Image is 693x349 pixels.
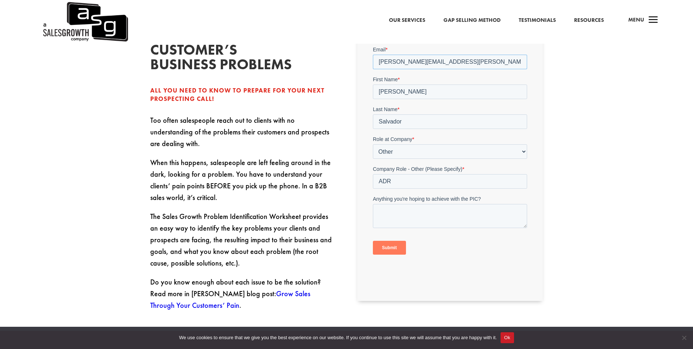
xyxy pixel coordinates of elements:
p: Do you know enough about each issue to be the solution? Read more in [PERSON_NAME] blog post: . [150,276,336,311]
a: Grow Sales Through Your Customers’ Pain [150,289,310,310]
span: Menu [628,16,644,23]
a: Our Services [389,16,425,25]
span: a [646,13,661,28]
div: All you need to know to prepare for your next prospecting call! [150,86,336,104]
span: We use cookies to ensure that we give you the best experience on our website. If you continue to ... [179,334,497,341]
p: Too often salespeople reach out to clients with no understanding of the problems their customers ... [150,114,336,157]
a: Resources [574,16,604,25]
p: The Sales Growth Problem Identification Worksheet provides an easy way to identify the key proble... [150,211,336,276]
iframe: Form 0 [373,46,527,289]
a: Testimonials [519,16,556,25]
a: Gap Selling Method [443,16,501,25]
h2: Diagnose your customer’s business problems [150,13,259,75]
span: No [680,334,688,341]
button: Ok [501,332,514,343]
p: When this happens, salespeople are left feeling around in the dark, looking for a problem. You ha... [150,157,336,211]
